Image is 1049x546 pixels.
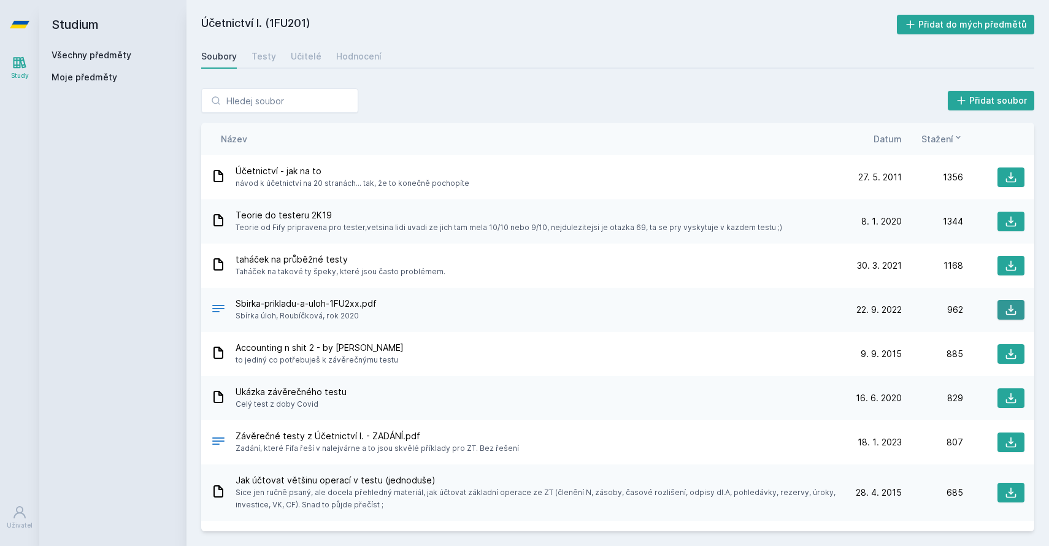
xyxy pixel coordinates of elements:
[236,342,404,354] span: Accounting n shit 2 - by [PERSON_NAME]
[236,386,347,398] span: Ukázka závěrečného testu
[236,442,519,455] span: Zadání, které Fifa řeší v nalejvárne a to jsou skvělé příklady pro ZT. Bez řešení
[336,50,382,63] div: Hodnocení
[236,474,836,486] span: Jak účtovat většinu operací v testu (jednoduše)
[236,531,470,543] span: FU_110 - Řešení sbírky
[2,499,37,536] a: Uživatel
[52,50,131,60] a: Všechny předměty
[861,215,902,228] span: 8. 1. 2020
[236,253,445,266] span: taháček na průběžné testy
[211,434,226,452] div: PDF
[902,304,963,316] div: 962
[902,260,963,272] div: 1168
[856,392,902,404] span: 16. 6. 2020
[201,15,897,34] h2: Účetnictví I. (1FU201)
[236,398,347,410] span: Celý test z doby Covid
[201,88,358,113] input: Hledej soubor
[236,266,445,278] span: Taháček na takové ty špeky, které jsou často problémem.
[236,221,782,234] span: Teorie od Fify pripravena pro tester,vetsina lidi uvadi ze jich tam mela 10/10 nebo 9/10, nejdule...
[236,209,782,221] span: Teorie do testeru 2K19
[874,133,902,145] button: Datum
[2,49,37,87] a: Study
[211,301,226,319] div: PDF
[897,15,1035,34] button: Přidat do mých předmětů
[11,71,29,80] div: Study
[291,50,321,63] div: Učitelé
[236,298,377,310] span: Sbirka-prikladu-a-uloh-1FU2xx.pdf
[252,44,276,69] a: Testy
[252,50,276,63] div: Testy
[336,44,382,69] a: Hodnocení
[856,486,902,499] span: 28. 4. 2015
[921,133,963,145] button: Stažení
[7,521,33,530] div: Uživatel
[236,486,836,511] span: Sice jen ručně psaný, ale docela přehledný materiál, jak účtovat základní operace ze ZT (členění ...
[856,304,902,316] span: 22. 9. 2022
[236,310,377,322] span: Sbírka úloh, Roubíčková, rok 2020
[236,177,469,190] span: návod k účetnictví na 20 stranách... tak, že to konečně pochopíte
[201,44,237,69] a: Soubory
[858,171,902,183] span: 27. 5. 2011
[902,171,963,183] div: 1356
[236,354,404,366] span: to jediný co potřebuješ k závěrečnýmu testu
[236,430,519,442] span: Závěrečné testy z Účetnictví I. - ZADÁNÍ.pdf
[902,348,963,360] div: 885
[902,215,963,228] div: 1344
[902,436,963,448] div: 807
[902,486,963,499] div: 685
[291,44,321,69] a: Učitelé
[857,260,902,272] span: 30. 3. 2021
[921,133,953,145] span: Stažení
[902,392,963,404] div: 829
[858,436,902,448] span: 18. 1. 2023
[861,348,902,360] span: 9. 9. 2015
[236,165,469,177] span: Účetnictví - jak na to
[201,50,237,63] div: Soubory
[52,71,117,83] span: Moje předměty
[948,91,1035,110] button: Přidat soubor
[221,133,247,145] button: Název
